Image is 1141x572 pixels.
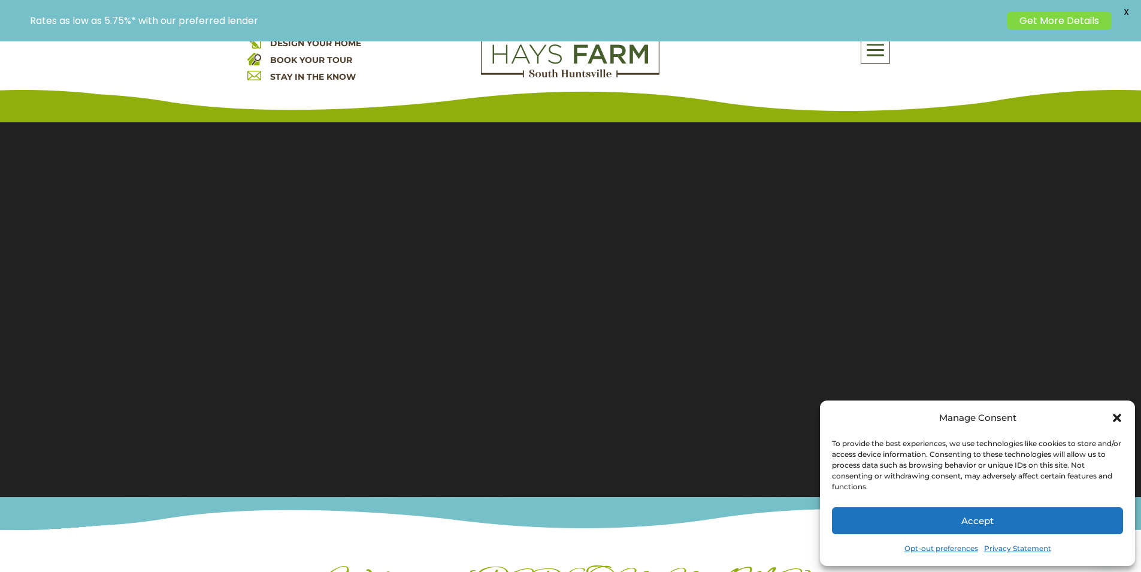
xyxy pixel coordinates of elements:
a: BOOK YOUR TOUR [270,55,352,65]
a: Get More Details [1007,12,1111,29]
button: Accept [832,507,1123,534]
div: To provide the best experiences, we use technologies like cookies to store and/or access device i... [832,438,1122,492]
div: Manage Consent [939,410,1016,426]
a: Opt-out preferences [904,540,978,557]
a: DESIGN YOUR HOME [270,38,361,49]
img: Logo [481,35,659,78]
a: Privacy Statement [984,540,1051,557]
span: X [1117,3,1135,21]
img: design your home [247,35,261,49]
div: Close dialog [1111,412,1123,424]
p: Rates as low as 5.75%* with our preferred lender [30,15,1001,26]
img: book your home tour [247,52,261,65]
a: hays farm homes huntsville development [481,70,659,80]
a: STAY IN THE KNOW [270,71,356,82]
